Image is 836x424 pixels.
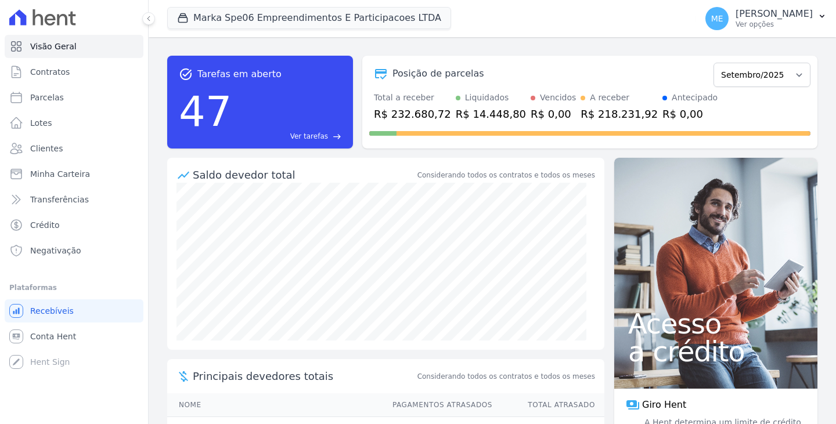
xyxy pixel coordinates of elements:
a: Negativação [5,239,143,262]
p: Ver opções [736,20,813,29]
th: Total Atrasado [493,393,604,417]
div: 47 [179,81,232,142]
button: Marka Spe06 Empreendimentos E Participacoes LTDA [167,7,451,29]
span: Negativação [30,245,81,256]
span: Clientes [30,143,63,154]
span: Ver tarefas [290,131,328,142]
div: Antecipado [672,92,718,104]
span: Transferências [30,194,89,205]
span: Crédito [30,219,60,231]
th: Nome [167,393,381,417]
div: Considerando todos os contratos e todos os meses [417,170,595,180]
a: Recebíveis [5,299,143,322]
a: Visão Geral [5,35,143,58]
a: Ver tarefas east [237,131,341,142]
th: Pagamentos Atrasados [381,393,493,417]
span: a crédito [628,338,803,365]
span: Giro Hent [642,398,686,412]
a: Transferências [5,188,143,211]
span: Minha Carteira [30,168,90,180]
span: Conta Hent [30,331,76,342]
a: Minha Carteira [5,162,143,186]
a: Crédito [5,213,143,237]
div: R$ 0,00 [531,106,576,122]
div: R$ 14.448,80 [456,106,526,122]
div: Vencidos [540,92,576,104]
div: A receber [590,92,629,104]
div: Posição de parcelas [392,67,484,81]
span: Contratos [30,66,70,78]
span: Considerando todos os contratos e todos os meses [417,371,595,382]
span: Tarefas em aberto [197,67,282,81]
div: R$ 218.231,92 [581,106,658,122]
a: Lotes [5,111,143,135]
div: R$ 232.680,72 [374,106,451,122]
div: Saldo devedor total [193,167,415,183]
div: Plataformas [9,281,139,295]
span: east [333,132,341,141]
span: Recebíveis [30,305,74,317]
span: Acesso [628,310,803,338]
span: Parcelas [30,92,64,103]
div: R$ 0,00 [662,106,718,122]
span: Principais devedores totais [193,368,415,384]
span: task_alt [179,67,193,81]
span: Visão Geral [30,41,77,52]
a: Clientes [5,137,143,160]
div: Liquidados [465,92,509,104]
p: [PERSON_NAME] [736,8,813,20]
a: Contratos [5,60,143,84]
span: Lotes [30,117,52,129]
div: Total a receber [374,92,451,104]
button: ME [PERSON_NAME] Ver opções [696,2,836,35]
span: ME [711,15,723,23]
a: Conta Hent [5,325,143,348]
a: Parcelas [5,86,143,109]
